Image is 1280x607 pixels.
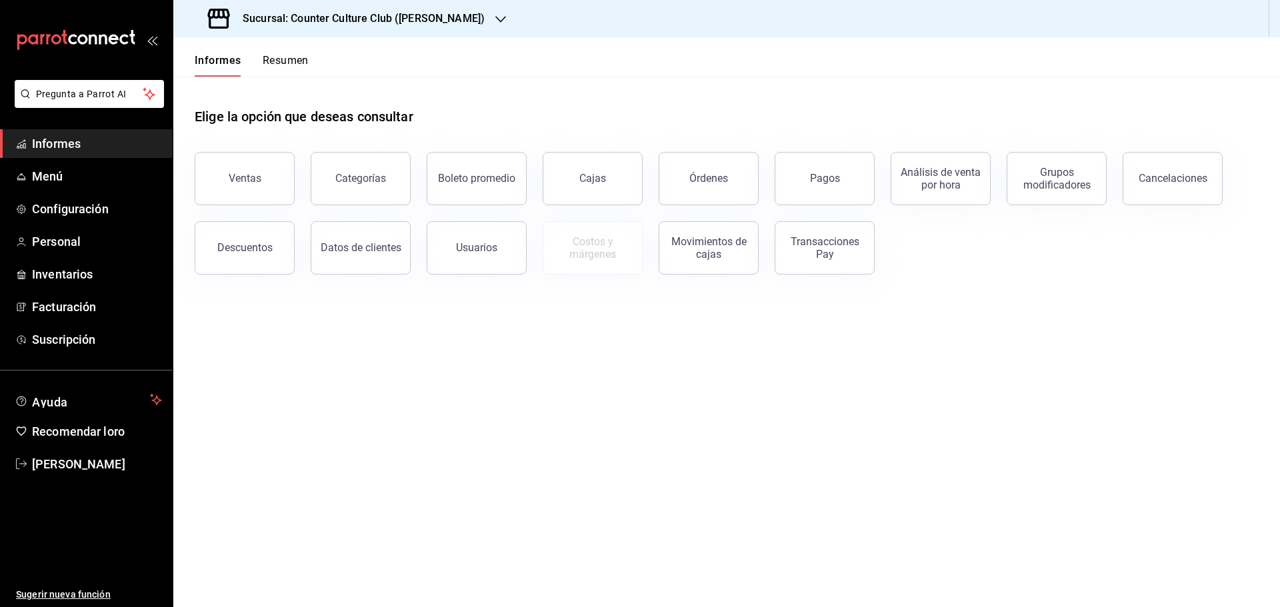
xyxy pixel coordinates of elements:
[16,589,111,600] font: Sugerir nueva función
[32,169,63,183] font: Menú
[321,241,401,254] font: Datos de clientes
[32,202,109,216] font: Configuración
[543,152,643,205] button: Cajas
[195,109,413,125] font: Elige la opción que deseas consultar
[1023,166,1091,191] font: Grupos modificadores
[217,241,273,254] font: Descuentos
[195,221,295,275] button: Descuentos
[438,172,515,185] font: Boleto promedio
[243,12,485,25] font: Sucursal: Counter Culture Club ([PERSON_NAME])
[32,235,81,249] font: Personal
[1123,152,1223,205] button: Cancelaciones
[32,424,125,438] font: Recomendar loro
[32,332,95,346] font: Suscripción
[32,137,81,151] font: Informes
[195,53,309,77] div: pestañas de navegación
[791,235,859,261] font: Transacciones Pay
[335,172,386,185] font: Categorías
[543,221,643,275] button: Contrata inventarios para ver este informe
[427,221,527,275] button: Usuarios
[311,152,411,205] button: Categorías
[891,152,991,205] button: Análisis de venta por hora
[456,241,497,254] font: Usuarios
[775,221,875,275] button: Transacciones Pay
[689,172,728,185] font: Órdenes
[671,235,747,261] font: Movimientos de cajas
[15,80,164,108] button: Pregunta a Parrot AI
[659,221,759,275] button: Movimientos de cajas
[659,152,759,205] button: Órdenes
[810,172,840,185] font: Pagos
[147,35,157,45] button: abrir_cajón_menú
[9,97,164,111] a: Pregunta a Parrot AI
[1139,172,1207,185] font: Cancelaciones
[36,89,127,99] font: Pregunta a Parrot AI
[195,54,241,67] font: Informes
[195,152,295,205] button: Ventas
[579,172,606,185] font: Cajas
[263,54,309,67] font: Resumen
[32,300,96,314] font: Facturación
[229,172,261,185] font: Ventas
[32,457,125,471] font: [PERSON_NAME]
[311,221,411,275] button: Datos de clientes
[32,267,93,281] font: Inventarios
[775,152,875,205] button: Pagos
[569,235,616,261] font: Costos y márgenes
[32,395,68,409] font: Ayuda
[901,166,981,191] font: Análisis de venta por hora
[427,152,527,205] button: Boleto promedio
[1007,152,1107,205] button: Grupos modificadores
